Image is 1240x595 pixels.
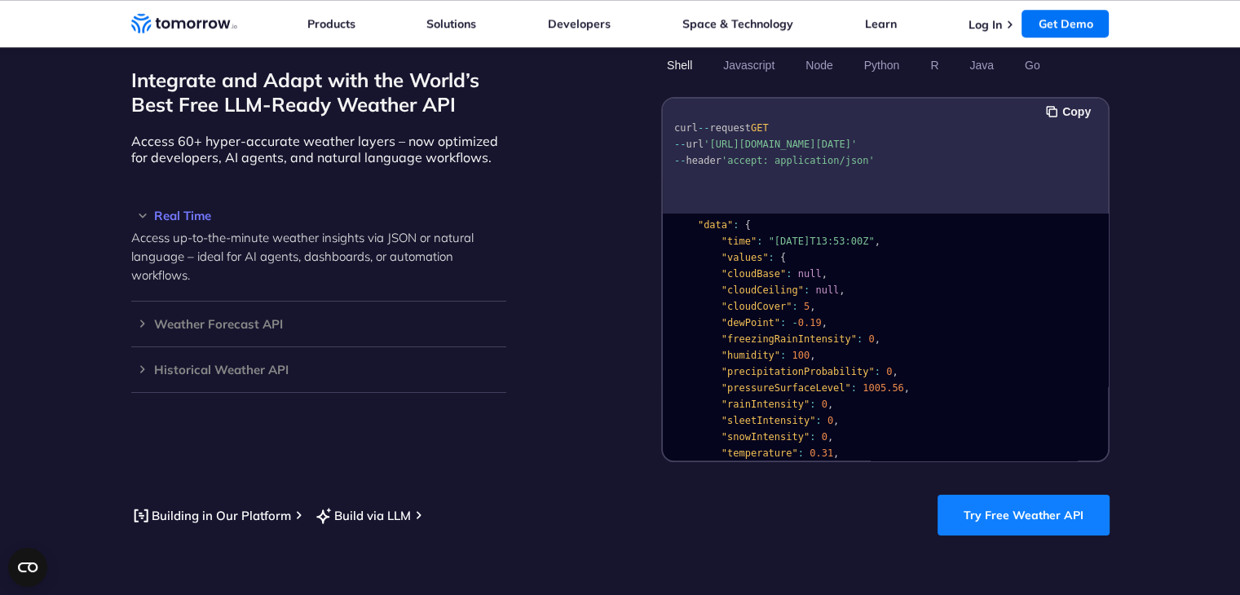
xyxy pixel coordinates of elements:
[682,16,793,31] a: Space & Technology
[674,203,680,214] span: {
[803,284,809,296] span: :
[786,268,792,280] span: :
[1018,51,1045,79] button: Go
[686,155,721,166] span: header
[821,431,827,443] span: 0
[674,139,686,150] span: --
[721,415,815,426] span: "sleetIntensity"
[821,399,827,410] span: 0
[721,236,756,247] span: "time"
[674,155,686,166] span: --
[697,219,732,231] span: "data"
[131,11,237,36] a: Home link
[968,17,1001,32] a: Log In
[768,236,874,247] span: "[DATE]T13:53:00Z"
[810,447,833,459] span: 0.31
[721,284,803,296] span: "cloudCeiling"
[131,364,506,376] h3: Historical Weather API
[821,317,827,328] span: ,
[797,447,803,459] span: :
[768,252,774,263] span: :
[865,16,897,31] a: Learn
[868,333,874,345] span: 0
[307,16,355,31] a: Products
[780,317,786,328] span: :
[792,301,797,312] span: :
[863,382,904,394] span: 1005.56
[721,382,850,394] span: "pressureSurfaceLevel"
[821,268,827,280] span: ,
[721,399,809,410] span: "rainIntensity"
[924,51,944,79] button: R
[815,284,839,296] span: null
[903,382,909,394] span: ,
[721,333,856,345] span: "freezingRainIntensity"
[780,252,786,263] span: {
[858,51,905,79] button: Python
[744,219,750,231] span: {
[964,51,1000,79] button: Java
[750,122,768,134] span: GET
[792,317,797,328] span: -
[314,505,411,526] a: Build via LLM
[810,301,815,312] span: ,
[757,236,762,247] span: :
[856,333,862,345] span: :
[8,548,47,587] button: Open CMP widget
[704,139,857,150] span: '[URL][DOMAIN_NAME][DATE]'
[800,51,838,79] button: Node
[874,236,880,247] span: ,
[1046,103,1096,121] button: Copy
[839,284,845,296] span: ,
[131,318,506,330] h3: Weather Forecast API
[686,139,704,150] span: url
[780,350,786,361] span: :
[131,228,506,284] p: Access up-to-the-minute weather insights via JSON or natural language – ideal for AI agents, dash...
[827,431,832,443] span: ,
[131,505,291,526] a: Building in Our Platform
[721,268,785,280] span: "cloudBase"
[426,16,476,31] a: Solutions
[1022,10,1109,37] a: Get Demo
[792,350,810,361] span: 100
[721,366,874,377] span: "precipitationProbability"
[815,415,821,426] span: :
[874,366,880,377] span: :
[721,447,797,459] span: "temperature"
[810,399,815,410] span: :
[797,317,821,328] span: 0.19
[721,252,768,263] span: "values"
[810,350,815,361] span: ,
[833,447,839,459] span: ,
[721,317,779,328] span: "dewPoint"
[810,431,815,443] span: :
[661,51,698,79] button: Shell
[721,155,874,166] span: 'accept: application/json'
[709,122,751,134] span: request
[131,209,506,222] h3: Real Time
[721,350,779,361] span: "humidity"
[803,301,809,312] span: 5
[833,415,839,426] span: ,
[874,333,880,345] span: ,
[721,431,809,443] span: "snowIntensity"
[131,133,506,165] p: Access 60+ hyper-accurate weather layers – now optimized for developers, AI agents, and natural l...
[797,268,821,280] span: null
[827,415,832,426] span: 0
[733,219,739,231] span: :
[721,301,792,312] span: "cloudCover"
[697,122,708,134] span: --
[548,16,611,31] a: Developers
[674,122,698,134] span: curl
[850,382,856,394] span: :
[938,495,1110,535] a: Try Free Weather API
[131,68,506,117] h2: Integrate and Adapt with the World’s Best Free LLM-Ready Weather API
[827,399,832,410] span: ,
[886,366,892,377] span: 0
[892,366,898,377] span: ,
[717,51,780,79] button: Javascript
